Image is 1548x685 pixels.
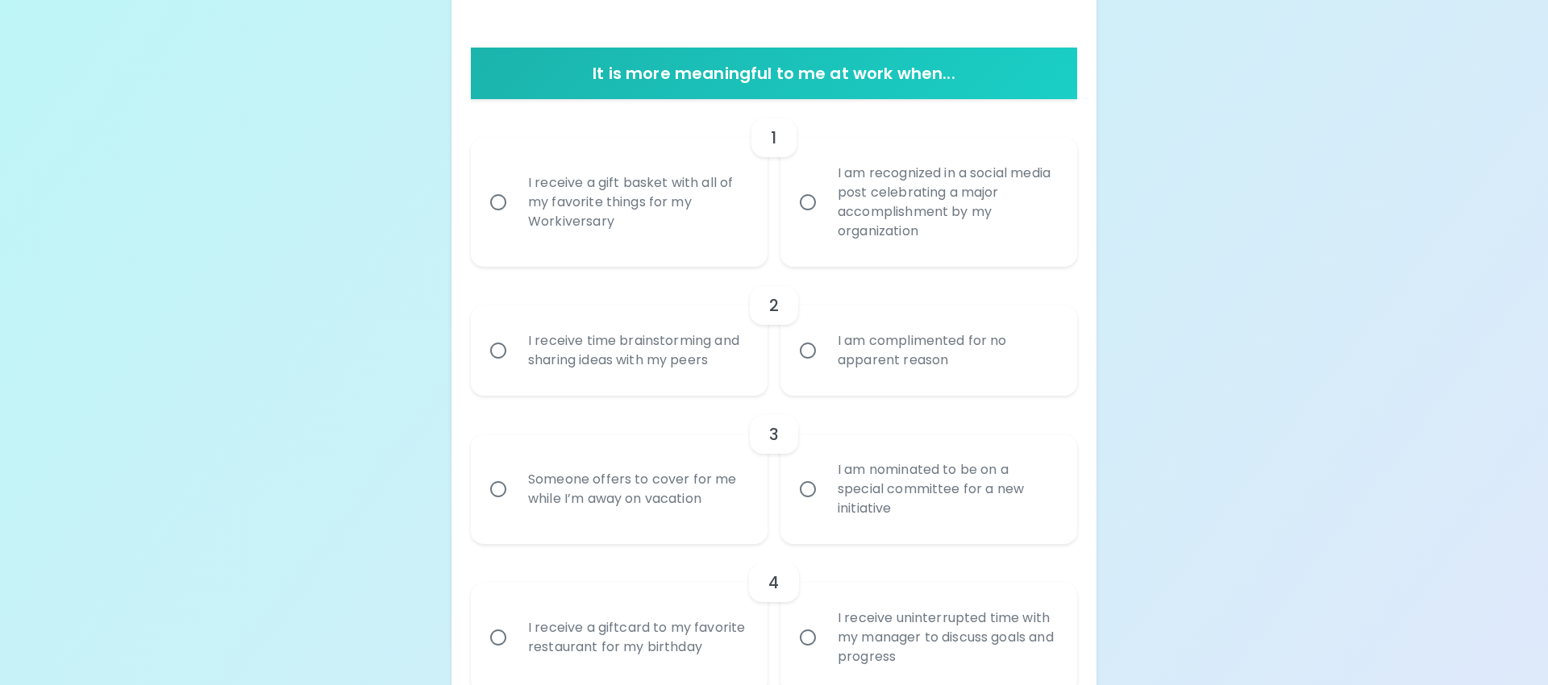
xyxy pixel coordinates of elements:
[471,267,1077,396] div: choice-group-check
[515,154,759,251] div: I receive a gift basket with all of my favorite things for my Workiversary
[768,570,779,596] h6: 4
[515,450,759,528] div: Someone offers to cover for me while I’m away on vacation
[825,312,1068,389] div: I am complimented for no apparent reason
[471,396,1077,544] div: choice-group-check
[825,144,1068,260] div: I am recognized in a social media post celebrating a major accomplishment by my organization
[769,293,779,318] h6: 2
[825,441,1068,538] div: I am nominated to be on a special committee for a new initiative
[477,60,1071,86] h6: It is more meaningful to me at work when...
[471,99,1077,267] div: choice-group-check
[769,421,779,447] h6: 3
[515,599,759,676] div: I receive a giftcard to my favorite restaurant for my birthday
[515,312,759,389] div: I receive time brainstorming and sharing ideas with my peers
[771,125,776,151] h6: 1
